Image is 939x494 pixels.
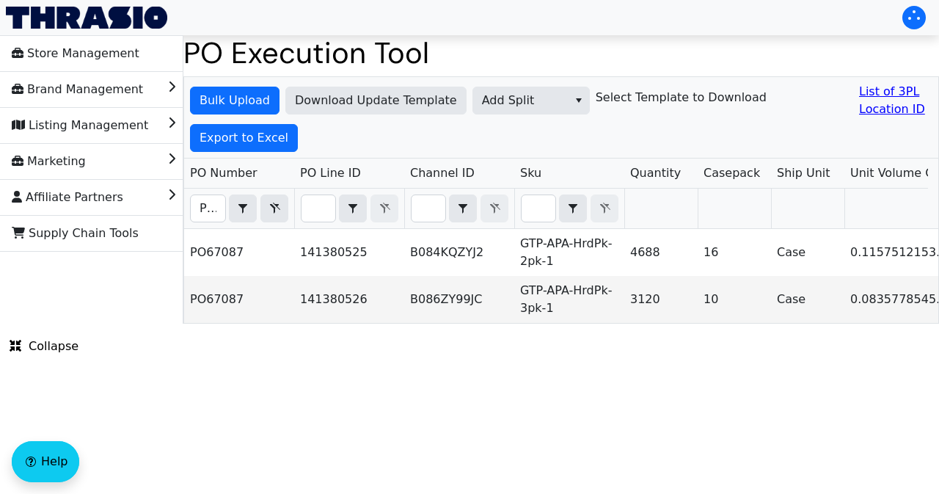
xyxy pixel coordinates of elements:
button: Export to Excel [190,124,298,152]
h1: PO Execution Tool [183,35,939,70]
span: Add Split [482,92,559,109]
span: Listing Management [12,114,148,137]
h6: Select Template to Download [596,90,767,104]
td: GTP-APA-HrdPk-2pk-1 [514,229,624,276]
span: Channel ID [410,164,475,182]
td: Case [771,276,844,323]
td: PO67087 [184,229,294,276]
span: Bulk Upload [200,92,270,109]
td: 3120 [624,276,698,323]
td: 10 [698,276,771,323]
span: Help [41,453,67,471]
button: Clear [260,195,288,222]
th: Filter [514,189,624,229]
span: Collapse [10,338,78,355]
span: Supply Chain Tools [12,222,139,245]
button: select [560,195,586,222]
button: select [230,195,256,222]
td: GTP-APA-HrdPk-3pk-1 [514,276,624,323]
th: Filter [404,189,514,229]
td: 141380525 [294,229,404,276]
td: PO67087 [184,276,294,323]
button: Download Update Template [285,87,467,115]
span: Casepack [704,164,760,182]
input: Filter [412,195,445,222]
span: Choose Operator [339,195,367,222]
span: Choose Operator [559,195,587,222]
span: Choose Operator [449,195,477,222]
td: B084KQZYJ2 [404,229,514,276]
td: 4688 [624,229,698,276]
button: select [340,195,366,222]
button: Help floatingactionbutton [12,441,79,482]
a: List of 3PL Location ID [859,83,932,118]
span: Quantity [630,164,681,182]
td: Case [771,229,844,276]
td: 141380526 [294,276,404,323]
td: B086ZY99JC [404,276,514,323]
span: Affiliate Partners [12,186,123,209]
input: Filter [191,195,225,222]
span: Choose Operator [229,195,257,222]
span: Marketing [12,150,86,173]
button: select [450,195,476,222]
span: Store Management [12,42,139,65]
button: select [568,87,589,114]
input: Filter [302,195,335,222]
span: Sku [520,164,541,182]
th: Filter [184,189,294,229]
span: Brand Management [12,78,143,101]
td: 16 [698,229,771,276]
span: PO Line ID [300,164,361,182]
input: Filter [522,195,555,222]
button: Bulk Upload [190,87,279,115]
span: Download Update Template [295,92,457,109]
span: Export to Excel [200,129,288,147]
th: Filter [294,189,404,229]
span: PO Number [190,164,257,182]
span: Ship Unit [777,164,830,182]
img: Thrasio Logo [6,7,167,29]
